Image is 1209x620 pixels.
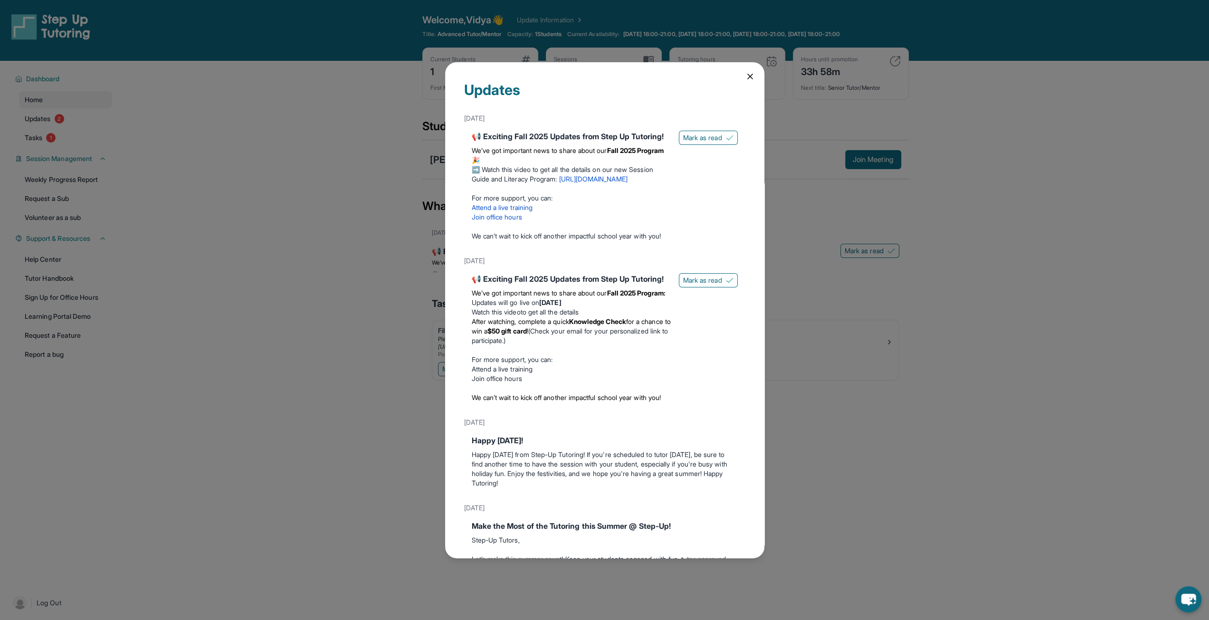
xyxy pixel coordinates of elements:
a: Attend a live training [472,365,533,373]
strong: Fall 2025 Program: [607,289,666,297]
span: For more support, you can: [472,194,553,202]
span: We’ve got important news to share about our [472,146,607,154]
p: We can’t wait to kick off another impactful school year with you! [472,231,671,241]
strong: [DATE] [539,298,561,306]
li: to get all the details [472,307,671,317]
strong: Knowledge Check [569,317,626,325]
span: We’ve got important news to share about our [472,289,607,297]
a: Join office hours [472,374,522,382]
span: ! [527,327,528,335]
span: Mark as read [683,133,722,143]
span: 🎉 [472,156,480,164]
a: Watch this video [472,308,521,316]
button: chat-button [1175,586,1201,612]
p: ➡️ Watch this video to get all the details on our new Session Guide and Literacy Program: [472,165,671,184]
div: Make the Most of the Tutoring this Summer @ Step-Up! [472,520,738,532]
strong: $50 gift card [487,327,527,335]
button: Mark as read [679,131,738,145]
div: 📢 Exciting Fall 2025 Updates from Step Up Tutoring! [472,273,671,285]
div: 📢 Exciting Fall 2025 Updates from Step Up Tutoring! [472,131,671,142]
span: After watching, complete a quick [472,317,569,325]
a: Join office hours [472,213,522,221]
div: [DATE] [464,414,745,431]
li: Updates will go live on [472,298,671,307]
div: Updates [464,81,745,110]
a: Attend a live training [472,203,533,211]
p: For more support, you can: [472,355,671,364]
p: Happy [DATE] from Step-Up Tutoring! If you're scheduled to tutor [DATE], be sure to find another ... [472,450,738,488]
span: Mark as read [683,276,722,285]
div: [DATE] [464,499,745,516]
div: [DATE] [464,252,745,269]
strong: Fall 2025 Program [607,146,664,154]
p: Step-Up Tutors, [472,535,738,545]
span: We can’t wait to kick off another impactful school year with you! [472,393,661,401]
li: (Check your email for your personalized link to participate.) [472,317,671,345]
div: [DATE] [464,110,745,127]
p: Let’s make this summer count! Keep your students engaged with fun, tutor-approved activities that... [472,554,738,583]
img: Mark as read [726,277,733,284]
a: [URL][DOMAIN_NAME] [559,175,627,183]
div: Happy [DATE]! [472,435,738,446]
button: Mark as read [679,273,738,287]
img: Mark as read [726,134,733,142]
